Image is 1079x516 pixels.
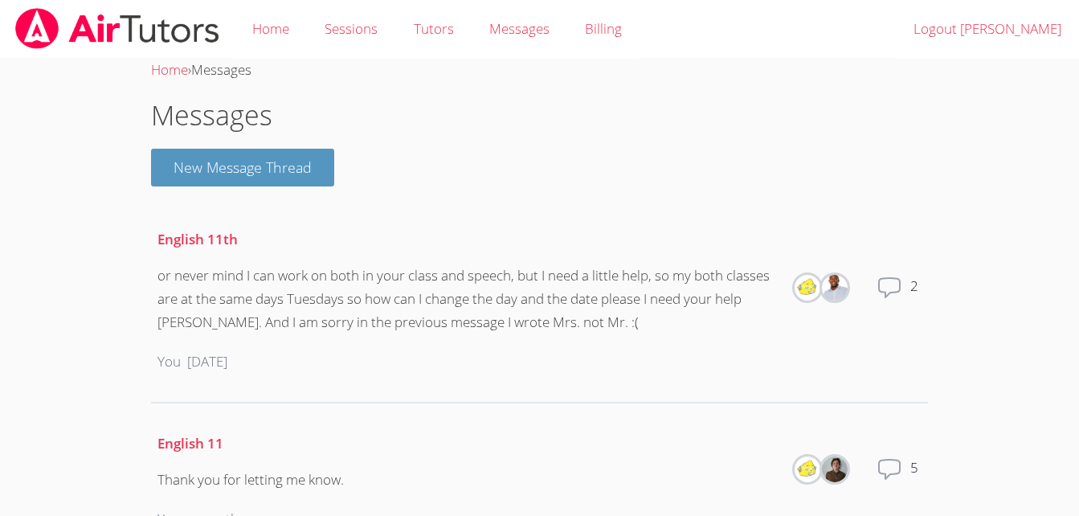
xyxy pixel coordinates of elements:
[14,8,221,49] img: airtutors_banner-c4298cdbf04f3fff15de1276eac7730deb9818008684d7c2e4769d2f7ddbe033.png
[157,230,238,248] a: English 11th
[795,457,820,482] img: Ahmad Ali Sayeed
[191,60,251,79] span: Messages
[151,60,188,79] a: Home
[795,275,820,301] img: Ahmad Ali Sayeed
[151,149,334,186] button: New Message Thread
[157,264,777,334] div: or never mind I can work on both in your class and speech, but I need a little help, so my both c...
[157,434,223,453] a: English 11
[151,59,928,82] div: ›
[910,275,922,326] dd: 2
[187,350,227,374] p: [DATE]
[489,19,550,38] span: Messages
[822,275,848,301] img: Cory Bornett
[822,457,848,482] img: William Downing
[910,457,922,508] dd: 5
[151,95,928,136] h1: Messages
[157,350,181,374] p: You
[157,469,344,492] div: Thank you for letting me know.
